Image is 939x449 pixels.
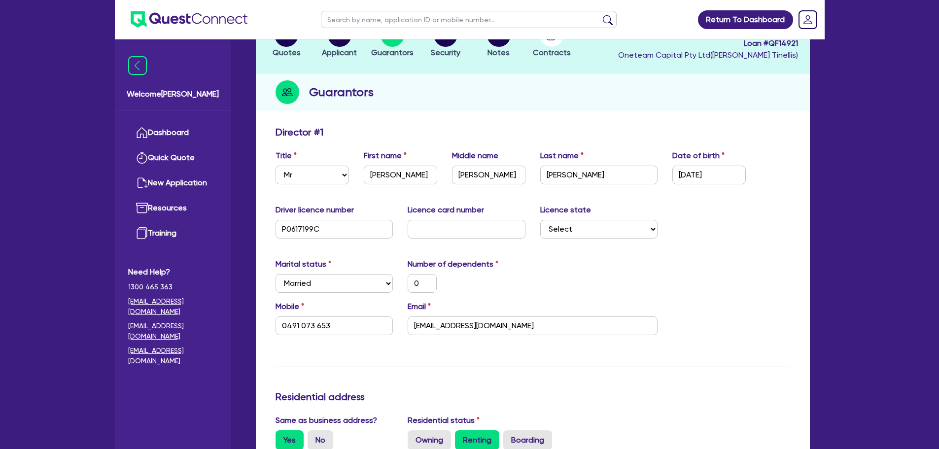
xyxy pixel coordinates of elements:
label: Same as business address? [276,414,377,426]
label: Middle name [452,150,498,162]
h3: Residential address [276,391,790,403]
img: training [136,227,148,239]
span: Quotes [273,48,301,57]
img: quick-quote [136,152,148,164]
button: Notes [487,23,511,59]
label: Last name [540,150,584,162]
a: Return To Dashboard [698,10,793,29]
span: Need Help? [128,266,217,278]
a: New Application [128,171,217,196]
img: quest-connect-logo-blue [131,11,247,28]
span: Oneteam Capital Pty Ltd ( [PERSON_NAME] Tinellis ) [618,50,798,60]
img: step-icon [276,80,299,104]
button: Contracts [532,23,571,59]
label: Residential status [408,414,480,426]
span: Security [431,48,460,57]
input: DD / MM / YYYY [672,166,746,184]
img: new-application [136,177,148,189]
button: Security [430,23,461,59]
a: Training [128,221,217,246]
label: First name [364,150,407,162]
a: [EMAIL_ADDRESS][DOMAIN_NAME] [128,296,217,317]
span: Applicant [322,48,357,57]
a: Resources [128,196,217,221]
a: Quick Quote [128,145,217,171]
label: Licence card number [408,204,484,216]
span: 1300 465 363 [128,282,217,292]
label: Title [276,150,297,162]
img: resources [136,202,148,214]
span: Notes [487,48,510,57]
span: Welcome [PERSON_NAME] [127,88,219,100]
span: Loan # QF14921 [618,37,798,49]
a: [EMAIL_ADDRESS][DOMAIN_NAME] [128,321,217,342]
button: Applicant [321,23,357,59]
h2: Guarantors [309,83,374,101]
img: icon-menu-close [128,56,147,75]
a: Dropdown toggle [795,7,821,33]
button: Guarantors [371,23,414,59]
label: Driver licence number [276,204,354,216]
label: Marital status [276,258,331,270]
label: Licence state [540,204,591,216]
button: Quotes [272,23,301,59]
input: Search by name, application ID or mobile number... [321,11,617,28]
label: Email [408,301,431,312]
a: [EMAIL_ADDRESS][DOMAIN_NAME] [128,345,217,366]
span: Guarantors [371,48,414,57]
span: Contracts [533,48,571,57]
label: Date of birth [672,150,725,162]
label: Mobile [276,301,304,312]
label: Number of dependents [408,258,498,270]
h3: Director # 1 [276,126,323,138]
a: Dashboard [128,120,217,145]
